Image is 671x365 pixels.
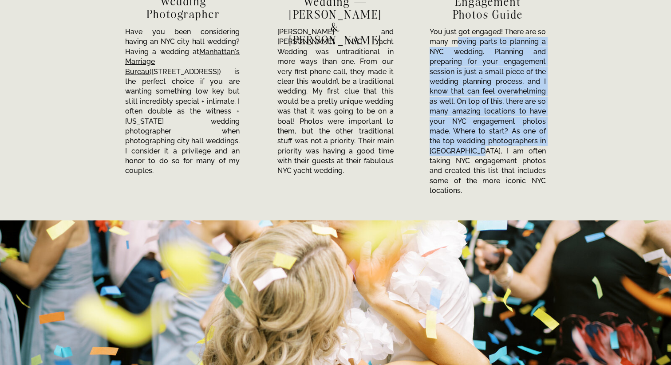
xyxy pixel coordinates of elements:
[430,27,546,158] p: You just got engaged! There are so many moving parts to planning a NYC wedding. Planning and prep...
[125,27,240,154] p: Have you been considering having an NYC city hall wedding? Having a wedding at ([STREET_ADDRESS])...
[277,27,394,149] p: [PERSON_NAME] and [PERSON_NAME] NYC Yacht Wedding was untraditional in more ways than one. From o...
[125,47,240,76] a: Manhattan's Marriage Bureau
